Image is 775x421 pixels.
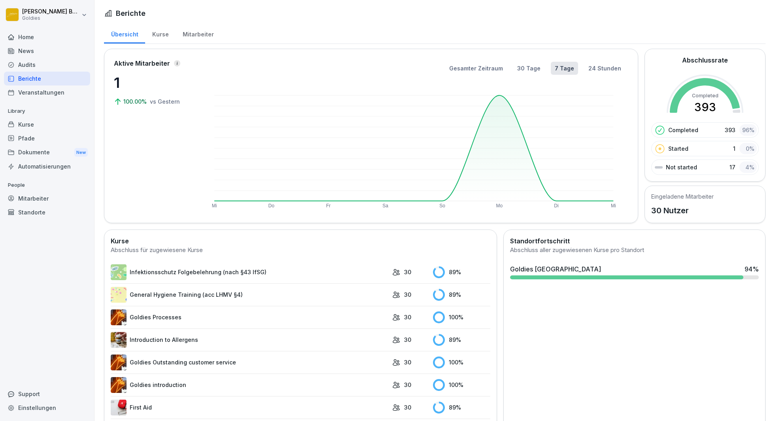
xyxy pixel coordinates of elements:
p: 30 [404,268,411,276]
div: New [74,148,88,157]
div: Abschluss für zugewiesene Kurse [111,246,490,255]
a: News [4,44,90,58]
img: p739flnsdh8gpse8zjqpm4at.png [111,355,127,370]
a: Goldies [GEOGRAPHIC_DATA]94% [507,261,762,283]
img: dxikevl05c274fqjcx4fmktu.png [111,332,127,348]
p: 30 [404,290,411,299]
a: Audits [4,58,90,72]
p: 17 [730,163,735,171]
text: Mi [212,203,217,209]
p: 30 [404,313,411,321]
button: 7 Tage [551,62,578,75]
div: Support [4,387,90,401]
a: Automatisierungen [4,159,90,173]
a: Einstellungen [4,401,90,415]
text: Mo [496,203,503,209]
a: Goldies Processes [111,309,388,325]
a: DokumenteNew [4,145,90,160]
a: Übersicht [104,23,145,44]
a: Infektionsschutz Folgebelehrung (nach §43 IfSG) [111,264,388,280]
div: Abschluss aller zugewiesenen Kurse pro Standort [510,246,759,255]
h1: Berichte [116,8,146,19]
a: Goldies Outstanding customer service [111,355,388,370]
img: ovcsqbf2ewum2utvc3o527vw.png [111,400,127,415]
p: 1 [114,72,193,93]
a: General Hygiene Training (acc LHMV §4) [111,287,388,303]
p: 30 Nutzer [651,205,714,216]
p: 30 [404,336,411,344]
p: Started [668,144,688,153]
h5: Eingeladene Mitarbeiter [651,192,714,201]
div: 94 % [745,264,759,274]
p: 100.00% [123,97,148,106]
text: Do [268,203,275,209]
a: Mitarbeiter [4,192,90,205]
text: Sa [383,203,389,209]
div: 100 % [433,379,490,391]
a: Home [4,30,90,44]
a: First Aid [111,400,388,415]
div: Goldies [GEOGRAPHIC_DATA] [510,264,601,274]
button: Gesamter Zeitraum [445,62,507,75]
div: 100 % [433,357,490,368]
a: Kurse [4,118,90,131]
img: xhwwoh3j1t8jhueqc8254ve9.png [111,377,127,393]
p: Goldies [22,15,80,21]
a: Mitarbeiter [176,23,221,44]
div: Dokumente [4,145,90,160]
a: Goldies introduction [111,377,388,393]
button: 24 Stunden [584,62,625,75]
p: People [4,179,90,192]
p: Aktive Mitarbeiter [114,59,170,68]
p: 393 [725,126,735,134]
a: Standorte [4,205,90,219]
h2: Standortfortschritt [510,236,759,246]
text: Mi [611,203,616,209]
p: Completed [668,126,698,134]
div: 89 % [433,289,490,301]
p: 30 [404,403,411,412]
div: 89 % [433,402,490,413]
div: 89 % [433,266,490,278]
p: 30 [404,381,411,389]
a: Kurse [145,23,176,44]
a: Veranstaltungen [4,85,90,99]
p: [PERSON_NAME] Buhren [22,8,80,15]
p: vs Gestern [150,97,180,106]
p: 1 [733,144,735,153]
p: 30 [404,358,411,366]
h2: Abschlussrate [682,55,728,65]
div: 0 % [739,143,757,154]
div: 100 % [433,311,490,323]
a: Introduction to Allergens [111,332,388,348]
img: rd8noi9myd5hshrmayjayi2t.png [111,287,127,303]
a: Pfade [4,131,90,145]
img: dstmp2epwm636xymg8o1eqib.png [111,309,127,325]
p: Library [4,105,90,118]
a: Berichte [4,72,90,85]
div: 89 % [433,334,490,346]
text: Di [554,203,559,209]
div: 4 % [739,161,757,173]
h2: Kurse [111,236,490,246]
button: 30 Tage [513,62,544,75]
text: Fr [326,203,331,209]
img: tgff07aey9ahi6f4hltuk21p.png [111,264,127,280]
text: So [440,203,446,209]
div: 96 % [739,124,757,136]
p: Not started [666,163,697,171]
